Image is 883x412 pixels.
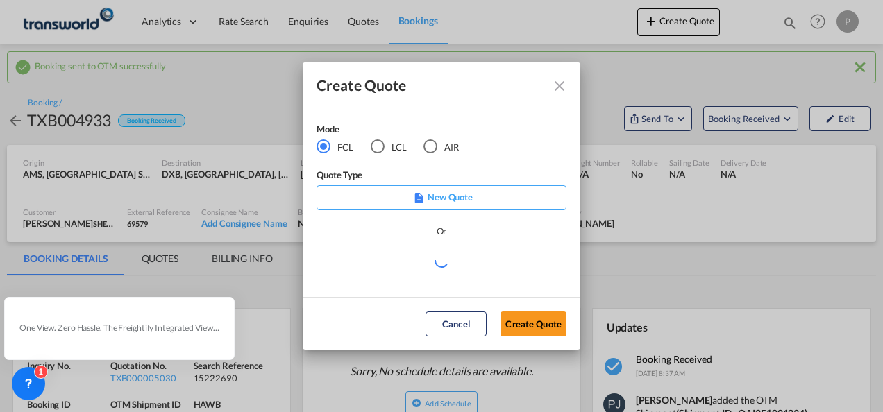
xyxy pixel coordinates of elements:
md-radio-button: AIR [423,139,459,155]
button: Close dialog [546,72,571,97]
div: Or [437,224,447,238]
div: Create Quote [317,76,541,94]
div: Mode [317,122,476,139]
md-radio-button: LCL [371,139,407,155]
div: Quote Type [317,168,566,185]
p: New Quote [321,190,562,204]
div: New Quote [317,185,566,210]
md-radio-button: FCL [317,139,353,155]
md-icon: Close dialog [551,78,568,94]
button: Cancel [426,311,487,336]
md-dialog: Create QuoteModeFCL LCLAIR ... [303,62,580,350]
button: Create Quote [501,311,566,336]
